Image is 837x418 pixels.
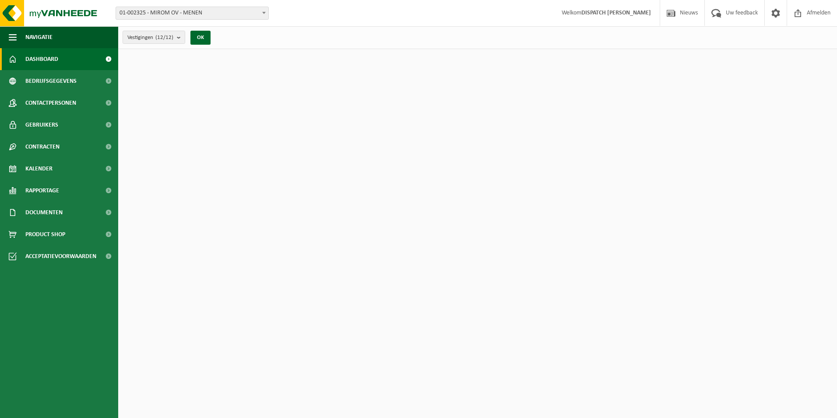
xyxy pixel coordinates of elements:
[25,180,59,202] span: Rapportage
[25,48,58,70] span: Dashboard
[25,114,58,136] span: Gebruikers
[25,158,53,180] span: Kalender
[116,7,268,19] span: 01-002325 - MIROM OV - MENEN
[123,31,185,44] button: Vestigingen(12/12)
[155,35,173,40] count: (12/12)
[190,31,211,45] button: OK
[25,202,63,223] span: Documenten
[581,10,651,16] strong: DISPATCH [PERSON_NAME]
[25,223,65,245] span: Product Shop
[25,70,77,92] span: Bedrijfsgegevens
[25,92,76,114] span: Contactpersonen
[127,31,173,44] span: Vestigingen
[116,7,269,20] span: 01-002325 - MIROM OV - MENEN
[25,136,60,158] span: Contracten
[25,245,96,267] span: Acceptatievoorwaarden
[25,26,53,48] span: Navigatie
